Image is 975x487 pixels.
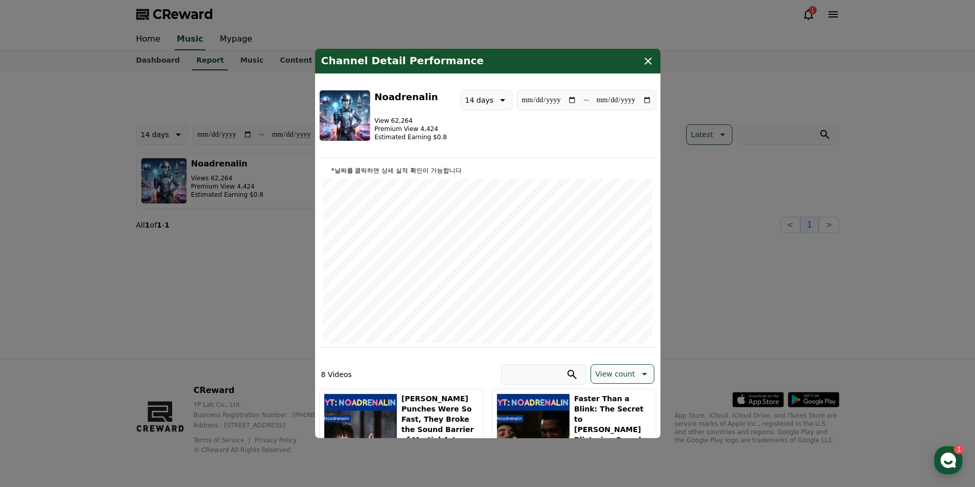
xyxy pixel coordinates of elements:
p: 8 Videos [321,369,352,380]
p: View 62,264 [375,117,447,125]
p: Estimated Earning $0.8 [375,133,447,141]
span: Home [26,341,44,349]
h4: Channel Detail Performance [321,55,484,67]
p: 14 days [465,93,493,107]
img: Noadrenalin [319,90,371,141]
p: Premium View 4,424 [375,125,447,133]
button: View count [591,364,654,384]
a: 1Messages [68,326,133,351]
p: *날짜를 클릭하면 상세 실적 확인이 가능합니다 [323,166,652,175]
span: 1 [104,325,108,333]
button: 14 days [461,90,512,110]
span: Settings [152,341,177,349]
a: Settings [133,326,197,351]
p: View count [595,367,635,381]
h5: [PERSON_NAME] Punches Were So Fast, They Broke the Sound Barrier of Martial Arts [401,394,479,445]
h5: Faster Than a Blink: The Secret to [PERSON_NAME] Blistering Speed Finally Revealed? [574,394,651,455]
span: Messages [85,342,116,350]
p: ~ [583,94,590,106]
div: modal [315,49,660,438]
a: Home [3,326,68,351]
h3: Noadrenalin [375,90,447,104]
